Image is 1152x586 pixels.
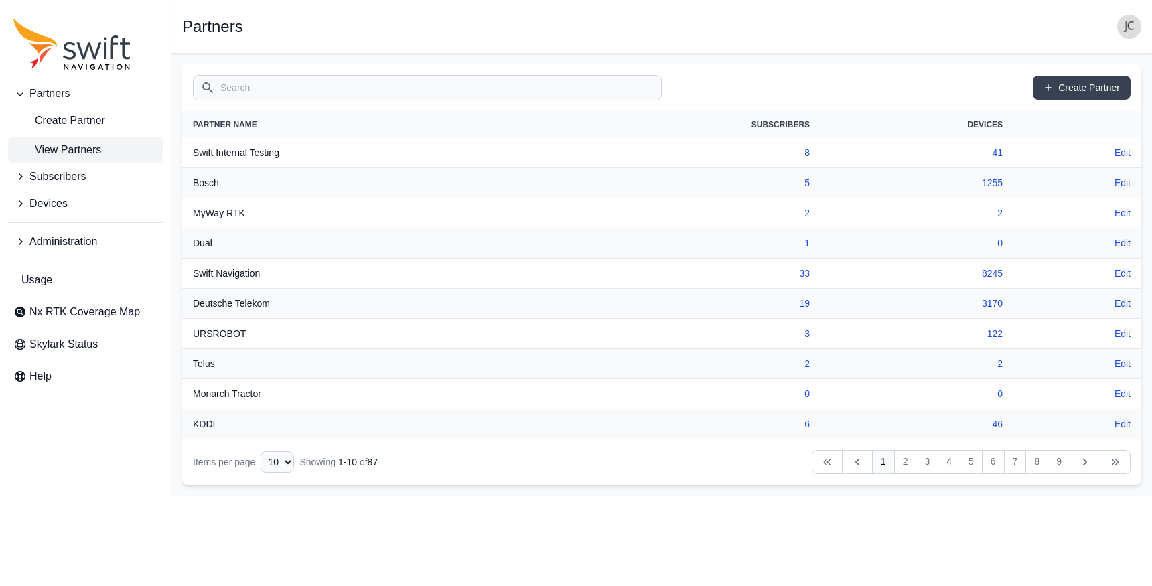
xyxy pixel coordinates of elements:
[182,349,549,379] th: Telus
[804,358,810,369] a: 2
[804,328,810,339] a: 3
[182,138,549,168] th: Swift Internal Testing
[182,289,549,319] th: Deutsche Telekom
[1048,450,1070,474] a: 9
[21,272,52,288] span: Usage
[299,455,378,469] div: Showing of
[182,409,549,439] th: KDDI
[8,107,163,134] a: create-partner
[29,86,70,102] span: Partners
[8,228,163,255] button: Administration
[29,234,97,250] span: Administration
[800,268,810,279] a: 33
[182,19,243,35] h1: Partners
[1114,236,1131,250] a: Edit
[982,298,1003,309] a: 3170
[182,228,549,259] th: Dual
[8,267,163,293] a: Usage
[1114,297,1131,310] a: Edit
[29,169,86,185] span: Subscribers
[8,80,163,107] button: Partners
[1114,417,1131,431] a: Edit
[549,111,820,138] th: Subscribers
[8,331,163,358] a: Skylark Status
[960,450,983,474] a: 5
[8,137,163,163] a: View Partners
[8,190,163,217] button: Devices
[182,439,1141,485] nav: Table navigation
[916,450,938,474] a: 3
[182,111,549,138] th: Partner Name
[8,363,163,390] a: Help
[804,238,810,248] a: 1
[29,336,98,352] span: Skylark Status
[1033,76,1131,100] a: Create Partner
[804,388,810,399] a: 0
[182,168,549,198] th: Bosch
[993,419,1003,429] a: 46
[982,177,1003,188] a: 1255
[1114,176,1131,190] a: Edit
[1114,387,1131,400] a: Edit
[982,268,1003,279] a: 8245
[982,450,1005,474] a: 6
[894,450,917,474] a: 2
[182,319,549,349] th: URSROBOT
[261,451,294,473] select: Display Limit
[987,328,1003,339] a: 122
[368,457,378,467] span: 87
[29,304,140,320] span: Nx RTK Coverage Map
[13,113,105,129] span: Create Partner
[938,450,960,474] a: 4
[8,163,163,190] button: Subscribers
[182,198,549,228] th: MyWay RTK
[993,147,1003,158] a: 41
[1114,206,1131,220] a: Edit
[182,379,549,409] th: Monarch Tractor
[820,111,1013,138] th: Devices
[338,457,357,467] span: 1 - 10
[1114,267,1131,280] a: Edit
[997,358,1003,369] a: 2
[1114,357,1131,370] a: Edit
[193,75,662,100] input: Search
[872,450,895,474] a: 1
[804,147,810,158] a: 8
[997,238,1003,248] a: 0
[182,259,549,289] th: Swift Navigation
[800,298,810,309] a: 19
[804,208,810,218] a: 2
[29,196,68,212] span: Devices
[13,142,101,158] span: View Partners
[8,299,163,325] a: Nx RTK Coverage Map
[804,177,810,188] a: 5
[1114,146,1131,159] a: Edit
[997,388,1003,399] a: 0
[1025,450,1048,474] a: 8
[804,419,810,429] a: 6
[29,368,52,384] span: Help
[997,208,1003,218] a: 2
[1114,327,1131,340] a: Edit
[1004,450,1027,474] a: 7
[1117,15,1141,39] img: user photo
[193,457,255,467] span: Items per page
